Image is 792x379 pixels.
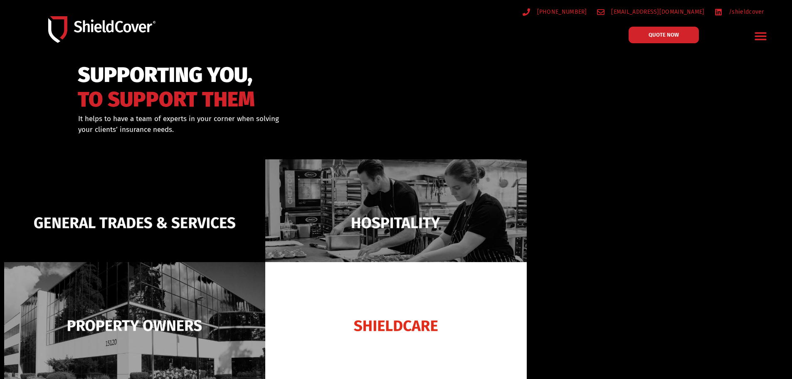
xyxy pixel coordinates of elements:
[48,16,155,42] img: Shield-Cover-Underwriting-Australia-logo-full
[597,7,705,17] a: [EMAIL_ADDRESS][DOMAIN_NAME]
[78,114,439,135] div: It helps to have a team of experts in your corner when solving
[727,7,764,17] span: /shieldcover
[751,26,771,46] div: Menu Toggle
[715,7,764,17] a: /shieldcover
[629,27,699,43] a: QUOTE NOW
[78,67,255,84] span: SUPPORTING YOU,
[609,7,704,17] span: [EMAIL_ADDRESS][DOMAIN_NAME]
[523,7,587,17] a: [PHONE_NUMBER]
[535,7,587,17] span: [PHONE_NUMBER]
[649,32,679,37] span: QUOTE NOW
[78,124,439,135] p: your clients’ insurance needs.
